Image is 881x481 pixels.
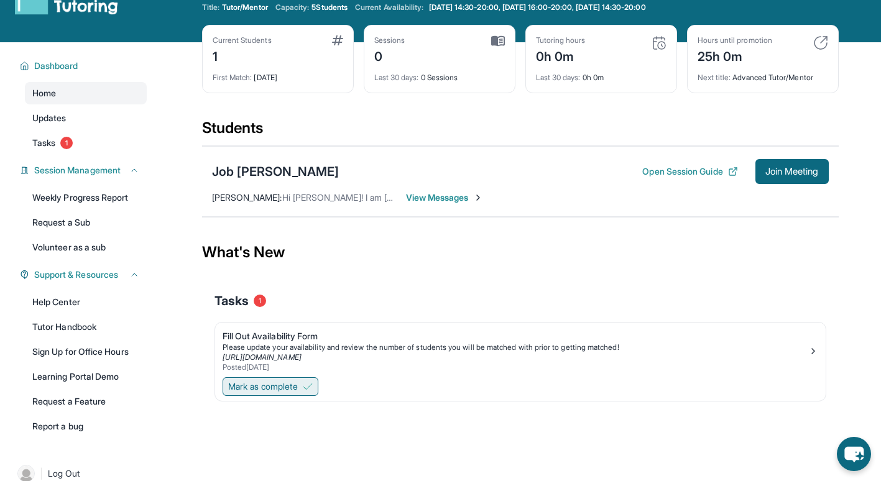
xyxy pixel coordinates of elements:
div: Please update your availability and review the number of students you will be matched with prior ... [223,342,808,352]
a: Sign Up for Office Hours [25,341,147,363]
span: Home [32,87,56,99]
button: chat-button [837,437,871,471]
span: Dashboard [34,60,78,72]
img: card [332,35,343,45]
img: card [813,35,828,50]
a: Learning Portal Demo [25,365,147,388]
a: Updates [25,107,147,129]
div: What's New [202,225,839,280]
a: Tutor Handbook [25,316,147,338]
div: Students [202,118,839,145]
div: 1 [213,45,272,65]
div: 0 Sessions [374,65,505,83]
a: Help Center [25,291,147,313]
span: Session Management [34,164,121,176]
span: Support & Resources [34,268,118,281]
div: Tutoring hours [536,35,586,45]
button: Support & Resources [29,268,139,281]
a: Home [25,82,147,104]
span: Current Availability: [355,2,423,12]
span: Last 30 days : [374,73,419,82]
button: Join Meeting [755,159,829,184]
span: Updates [32,112,67,124]
div: 25h 0m [698,45,772,65]
a: Weekly Progress Report [25,186,147,209]
span: | [40,466,43,481]
a: Fill Out Availability FormPlease update your availability and review the number of students you w... [215,323,826,375]
div: Current Students [213,35,272,45]
span: Log Out [48,467,80,480]
button: Session Management [29,164,139,176]
img: Chevron-Right [473,193,483,203]
div: [DATE] [213,65,343,83]
div: 0h 0m [536,45,586,65]
a: Request a Sub [25,211,147,234]
div: 0h 0m [536,65,667,83]
div: Fill Out Availability Form [223,330,808,342]
span: 1 [254,295,266,307]
img: card [491,35,505,47]
div: Hours until promotion [698,35,772,45]
span: Tasks [214,292,249,309]
span: 5 Students [311,2,348,12]
button: Mark as complete [223,377,318,396]
a: [DATE] 14:30-20:00, [DATE] 16:00-20:00, [DATE] 14:30-20:00 [427,2,648,12]
div: Posted [DATE] [223,362,808,372]
span: Tutor/Mentor [222,2,268,12]
button: Dashboard [29,60,139,72]
div: Job [PERSON_NAME] [212,163,339,180]
span: [PERSON_NAME] : [212,192,282,203]
a: Request a Feature [25,390,147,413]
span: Mark as complete [228,380,298,393]
div: Advanced Tutor/Mentor [698,65,828,83]
span: Last 30 days : [536,73,581,82]
span: [DATE] 14:30-20:00, [DATE] 16:00-20:00, [DATE] 14:30-20:00 [429,2,646,12]
img: card [652,35,667,50]
span: Title: [202,2,219,12]
a: [URL][DOMAIN_NAME] [223,352,302,362]
span: Join Meeting [765,168,819,175]
span: View Messages [406,191,484,204]
a: Report a bug [25,415,147,437]
img: Mark as complete [303,382,313,392]
button: Open Session Guide [642,165,737,178]
span: 1 [60,137,73,149]
a: Tasks1 [25,132,147,154]
div: 0 [374,45,405,65]
span: Next title : [698,73,731,82]
div: Sessions [374,35,405,45]
span: Capacity: [275,2,310,12]
span: First Match : [213,73,252,82]
span: Tasks [32,137,55,149]
a: Volunteer as a sub [25,236,147,259]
